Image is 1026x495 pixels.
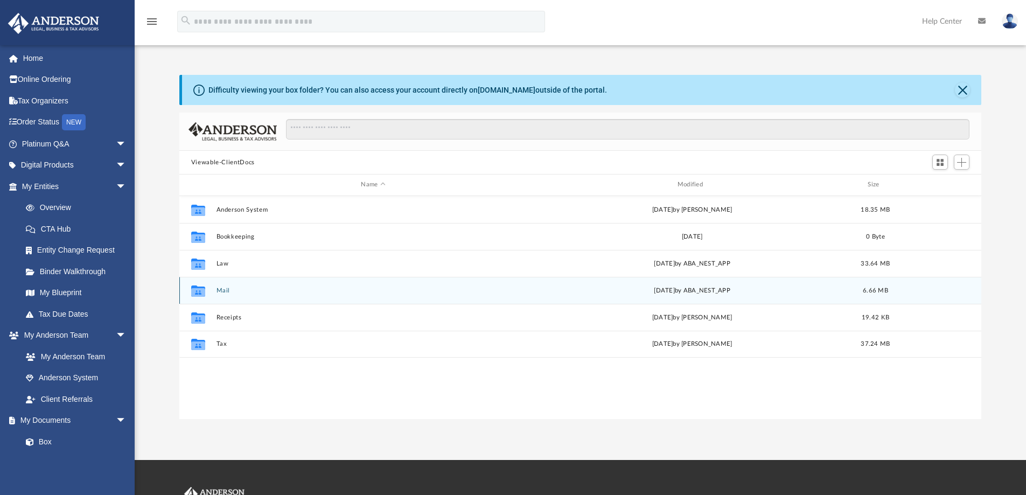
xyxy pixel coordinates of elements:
button: Law [216,260,530,267]
a: Anderson System [15,367,137,389]
a: My Entitiesarrow_drop_down [8,176,143,197]
a: Tax Organizers [8,90,143,111]
span: arrow_drop_down [116,133,137,155]
a: Binder Walkthrough [15,261,143,282]
span: 0 Byte [866,233,885,239]
a: Platinum Q&Aarrow_drop_down [8,133,143,155]
a: Home [8,47,143,69]
button: Tax [216,340,530,347]
button: Add [954,155,970,170]
i: search [180,15,192,26]
span: 19.42 KB [862,314,889,320]
input: Search files and folders [286,119,969,140]
img: User Pic [1002,13,1018,29]
a: My Anderson Teamarrow_drop_down [8,325,137,346]
div: [DATE] by [PERSON_NAME] [535,205,849,214]
button: Mail [216,287,530,294]
a: menu [145,20,158,28]
a: Meeting Minutes [15,452,137,474]
button: Viewable-ClientDocs [191,158,255,168]
a: Tax Due Dates [15,303,143,325]
div: [DATE] by ABA_NEST_APP [535,259,849,268]
div: id [902,180,977,190]
a: My Documentsarrow_drop_down [8,410,137,431]
div: Size [854,180,897,190]
span: arrow_drop_down [116,155,137,177]
a: My Blueprint [15,282,137,304]
img: Anderson Advisors Platinum Portal [5,13,102,34]
a: Order StatusNEW [8,111,143,134]
button: Receipts [216,314,530,321]
a: CTA Hub [15,218,143,240]
span: 33.64 MB [861,260,890,266]
div: Name [215,180,530,190]
a: Online Ordering [8,69,143,90]
a: Entity Change Request [15,240,143,261]
div: [DATE] by ABA_NEST_APP [535,285,849,295]
div: [DATE] by [PERSON_NAME] [535,312,849,322]
span: arrow_drop_down [116,325,137,347]
span: arrow_drop_down [116,410,137,432]
button: Anderson System [216,206,530,213]
div: [DATE] [535,232,849,241]
a: Overview [15,197,143,219]
div: grid [179,196,982,419]
span: 37.24 MB [861,341,890,347]
div: Modified [535,180,849,190]
span: 6.66 MB [863,287,888,293]
span: 18.35 MB [861,206,890,212]
i: menu [145,15,158,28]
a: [DOMAIN_NAME] [478,86,535,94]
div: Difficulty viewing your box folder? You can also access your account directly on outside of the p... [208,85,607,96]
a: Client Referrals [15,388,137,410]
button: Switch to Grid View [932,155,948,170]
div: id [184,180,211,190]
a: Box [15,431,132,452]
span: arrow_drop_down [116,176,137,198]
div: NEW [62,114,86,130]
a: Digital Productsarrow_drop_down [8,155,143,176]
button: Close [955,82,970,97]
div: [DATE] by [PERSON_NAME] [535,339,849,349]
a: My Anderson Team [15,346,132,367]
button: Bookkeeping [216,233,530,240]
